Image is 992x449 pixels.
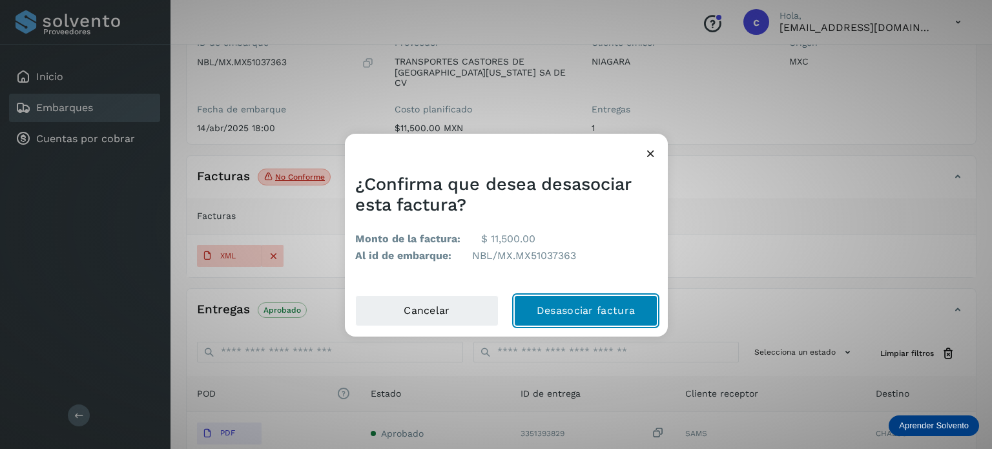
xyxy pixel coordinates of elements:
[899,421,969,431] p: Aprender Solvento
[481,231,535,247] p: $ 11,500.00
[514,295,657,326] button: Desasociar factura
[889,415,979,436] div: Aprender Solvento
[355,174,631,215] span: ¿Confirma que desea desasociar esta factura?
[355,231,460,247] b: Monto de la factura:
[355,247,451,264] b: Al id de embarque:
[472,247,576,264] p: NBL/MX.MX51037363
[355,295,499,326] button: Cancelar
